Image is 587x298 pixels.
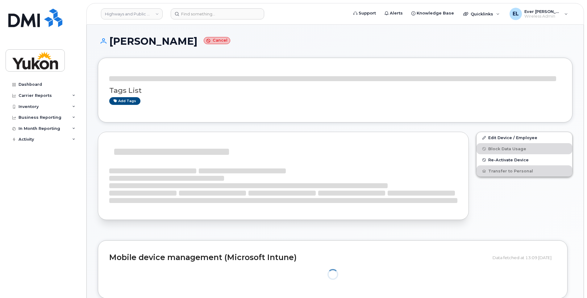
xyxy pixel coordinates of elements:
[109,253,488,262] h2: Mobile device management (Microsoft Intune)
[477,132,572,143] a: Edit Device / Employee
[477,143,572,154] button: Block Data Usage
[204,37,230,44] small: Cancel
[477,165,572,176] button: Transfer to Personal
[109,87,561,94] h3: Tags List
[477,154,572,165] button: Re-Activate Device
[493,252,556,263] div: Data fetched at 13:09 [DATE]
[488,158,529,162] span: Re-Activate Device
[109,97,140,105] a: Add tags
[98,36,572,47] h1: [PERSON_NAME]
